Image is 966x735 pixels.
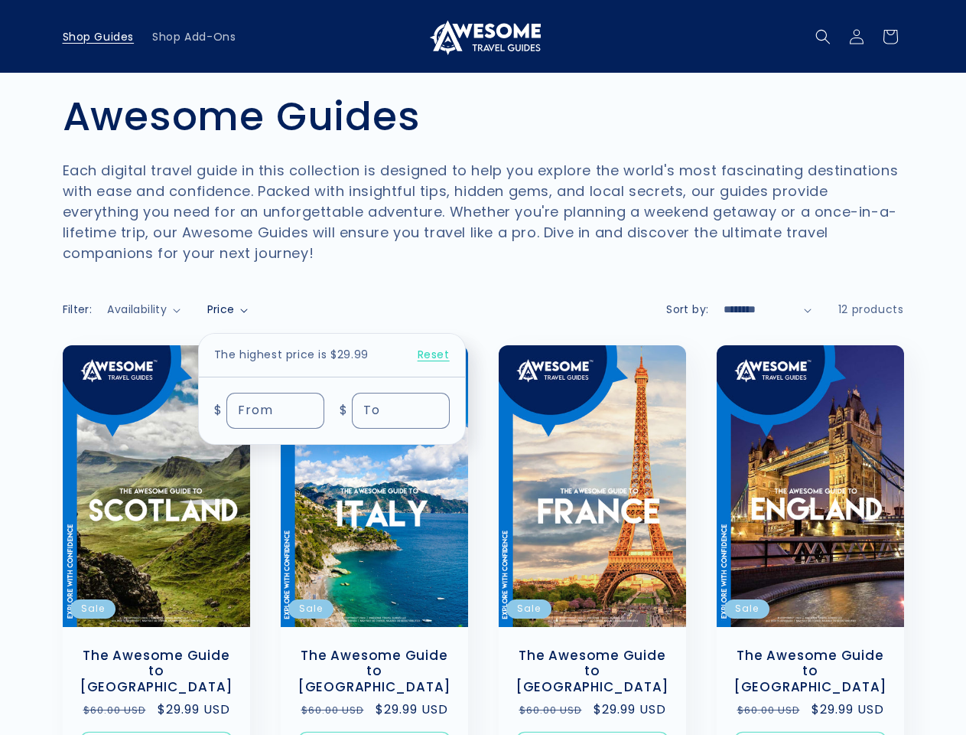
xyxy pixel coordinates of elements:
a: Awesome Travel Guides [420,12,546,60]
span: The highest price is $29.99 [214,345,369,364]
span: Shop Guides [63,30,135,44]
span: $ [340,400,348,422]
a: Shop Add-Ons [143,21,245,53]
span: Shop Add-Ons [152,30,236,44]
a: Shop Guides [54,21,144,53]
img: Awesome Travel Guides [426,18,541,55]
a: Reset [418,345,450,364]
span: $ [214,400,223,422]
summary: Price [207,302,249,318]
summary: Search [806,20,840,54]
